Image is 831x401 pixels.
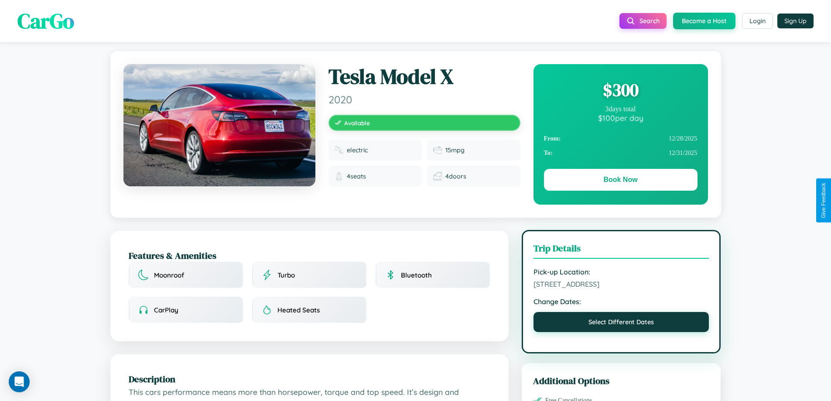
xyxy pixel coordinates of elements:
[9,371,30,392] div: Open Intercom Messenger
[277,306,320,314] span: Heated Seats
[619,13,667,29] button: Search
[347,172,366,180] span: 4 seats
[154,271,184,279] span: Moonroof
[335,146,343,154] img: Fuel type
[533,280,709,288] span: [STREET_ADDRESS]
[433,172,442,181] img: Doors
[544,78,698,102] div: $ 300
[742,13,773,29] button: Login
[154,306,178,314] span: CarPlay
[277,271,295,279] span: Turbo
[544,135,561,142] strong: From:
[639,17,660,25] span: Search
[328,93,520,106] span: 2020
[533,297,709,306] strong: Change Dates:
[129,373,490,385] h2: Description
[129,249,490,262] h2: Features & Amenities
[533,242,709,259] h3: Trip Details
[821,183,827,218] div: Give Feedback
[123,64,315,186] img: Tesla Model X 2020
[344,119,370,127] span: Available
[544,105,698,113] div: 3 days total
[544,146,698,160] div: 12 / 31 / 2025
[533,267,709,276] strong: Pick-up Location:
[544,113,698,123] div: $ 100 per day
[401,271,432,279] span: Bluetooth
[328,64,520,89] h1: Tesla Model X
[335,172,343,181] img: Seats
[433,146,442,154] img: Fuel efficiency
[673,13,735,29] button: Become a Host
[777,14,814,28] button: Sign Up
[445,146,465,154] span: 15 mpg
[347,146,368,154] span: electric
[17,7,74,35] span: CarGo
[445,172,466,180] span: 4 doors
[544,149,553,157] strong: To:
[544,131,698,146] div: 12 / 28 / 2025
[533,374,710,387] h3: Additional Options
[544,169,698,191] button: Book Now
[533,312,709,332] button: Select Different Dates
